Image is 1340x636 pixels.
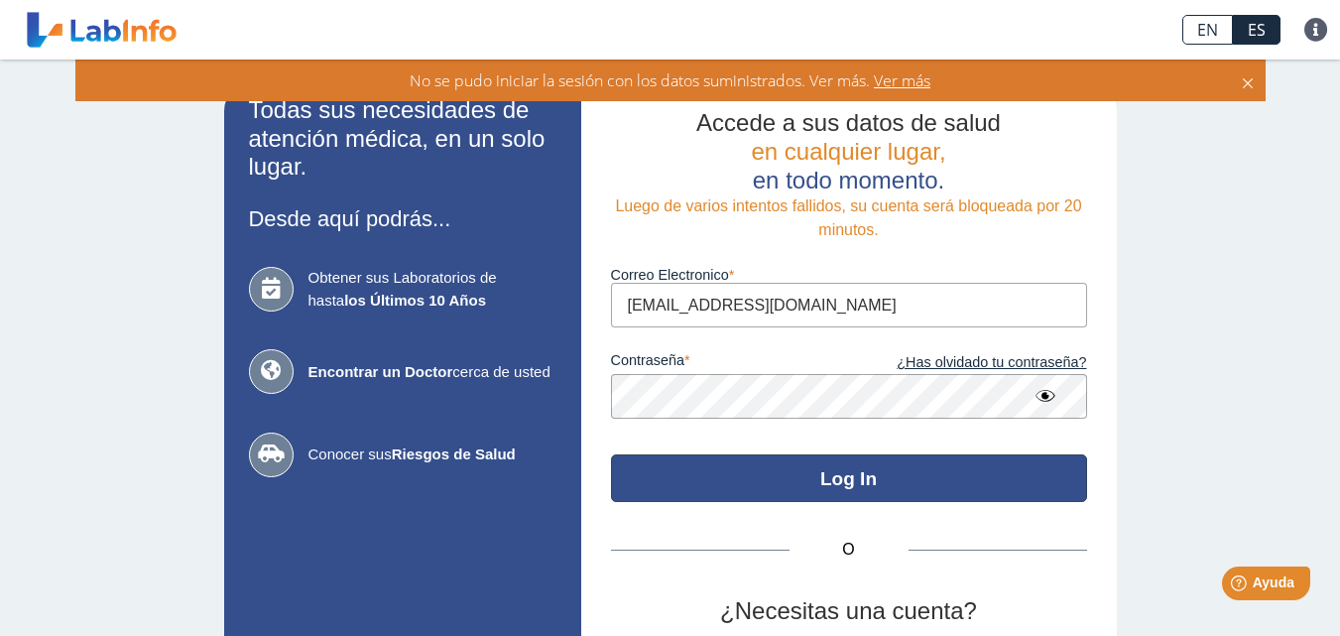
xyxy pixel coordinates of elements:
button: Log In [611,454,1087,502]
span: en cualquier lugar, [751,138,945,165]
b: Encontrar un Doctor [308,363,453,380]
span: en todo momento. [753,167,944,193]
span: Accede a sus datos de salud [696,109,1001,136]
span: Ver más [870,69,930,91]
span: Conocer sus [308,444,556,466]
a: ¿Has olvidado tu contraseña? [849,352,1087,374]
h2: ¿Necesitas una cuenta? [611,597,1087,626]
a: ES [1233,15,1280,45]
label: Correo Electronico [611,267,1087,283]
span: cerca de usted [308,361,556,384]
h3: Desde aquí podrás... [249,206,556,231]
span: No se pudo iniciar la sesión con los datos suministrados. Ver más. [410,69,870,91]
span: O [790,538,909,562]
h2: Todas sus necesidades de atención médica, en un solo lugar. [249,96,556,182]
label: contraseña [611,352,849,374]
a: EN [1182,15,1233,45]
b: Riesgos de Salud [392,445,516,462]
iframe: Help widget launcher [1163,559,1318,614]
span: Obtener sus Laboratorios de hasta [308,267,556,312]
span: Luego de varios intentos fallidos, su cuenta será bloqueada por 20 minutos. [615,197,1081,238]
b: los Últimos 10 Años [344,292,486,309]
